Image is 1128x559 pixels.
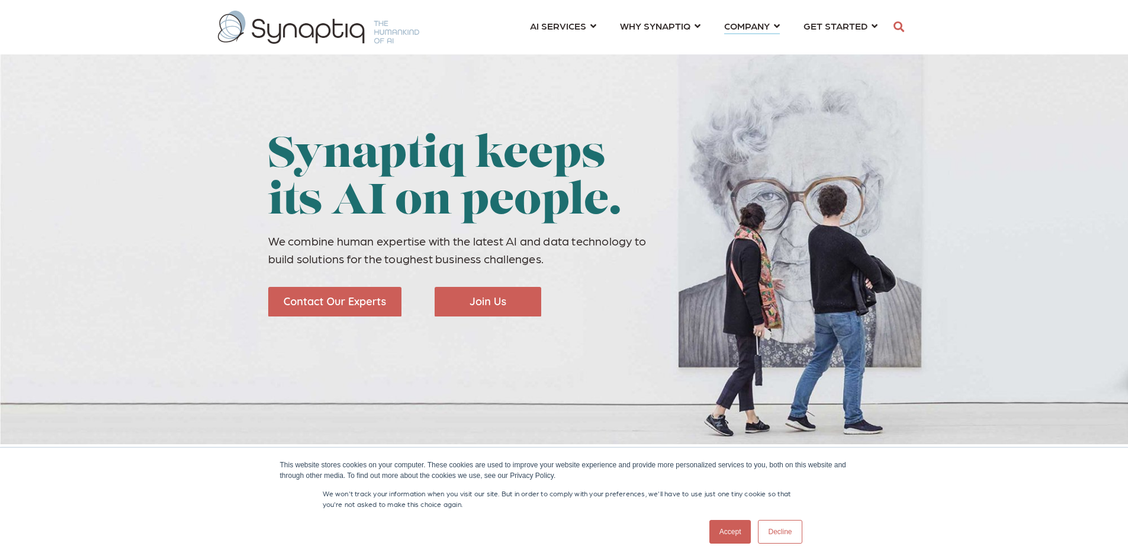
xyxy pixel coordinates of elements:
span: WHY SYNAPTIQ [620,18,690,34]
a: WHY SYNAPTIQ [620,15,700,37]
span: Synaptiq keeps its AI on people. [268,135,622,224]
a: Decline [758,520,802,544]
img: Contact Our Experts [268,287,401,316]
img: Join Us [435,287,541,316]
a: COMPANY [724,15,780,37]
a: Accept [709,520,751,544]
div: This website stores cookies on your computer. These cookies are used to improve your website expe... [280,460,849,481]
span: COMPANY [724,18,770,34]
a: GET STARTED [804,15,878,37]
p: We won't track your information when you visit our site. But in order to comply with your prefere... [323,488,806,509]
img: synaptiq logo-1 [218,11,419,44]
nav: menu [518,6,889,49]
a: AI SERVICES [530,15,596,37]
p: We combine human expertise with the latest AI and data technology to build solutions for the toug... [268,232,658,267]
span: GET STARTED [804,18,867,34]
span: AI SERVICES [530,18,586,34]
